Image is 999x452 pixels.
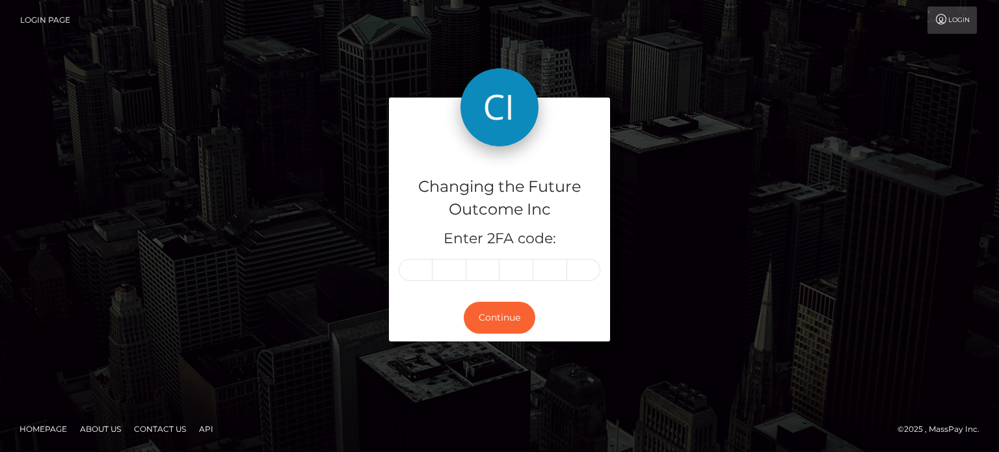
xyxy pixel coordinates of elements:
a: About Us [75,419,126,439]
button: Continue [464,302,535,334]
a: API [194,419,219,439]
h5: Enter 2FA code: [399,229,600,249]
h4: Changing the Future Outcome Inc [399,176,600,221]
a: Login [927,7,977,34]
a: Homepage [14,419,72,439]
a: Contact Us [129,419,191,439]
div: © 2025 , MassPay Inc. [898,422,989,436]
a: Login Page [20,7,70,34]
img: Changing the Future Outcome Inc [460,68,539,146]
